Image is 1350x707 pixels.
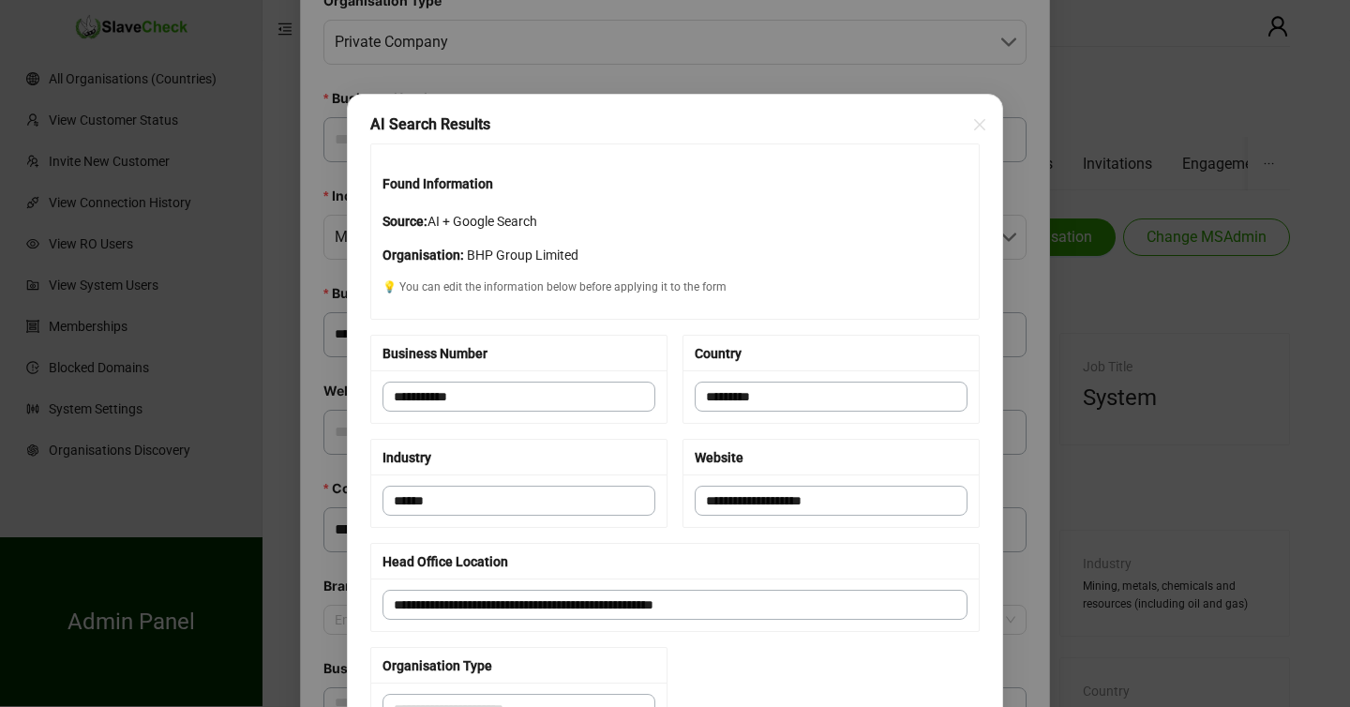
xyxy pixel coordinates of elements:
div: Business Number [382,343,655,364]
div: Country [695,343,967,364]
div: Organisation Type [382,655,655,676]
strong: Source: [382,214,427,229]
div: Head Office Location [382,551,967,572]
p: BHP Group Limited [382,245,967,265]
p: AI + Google Search [382,211,967,232]
p: 💡 You can edit the information below before applying it to the form [382,278,967,296]
h4: Found Information [382,173,967,194]
div: AI Search Results [370,113,980,136]
div: Industry [382,447,655,468]
span: close [972,106,987,143]
strong: Organisation: [382,248,464,263]
button: Close [961,106,991,136]
div: Website [695,447,967,468]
